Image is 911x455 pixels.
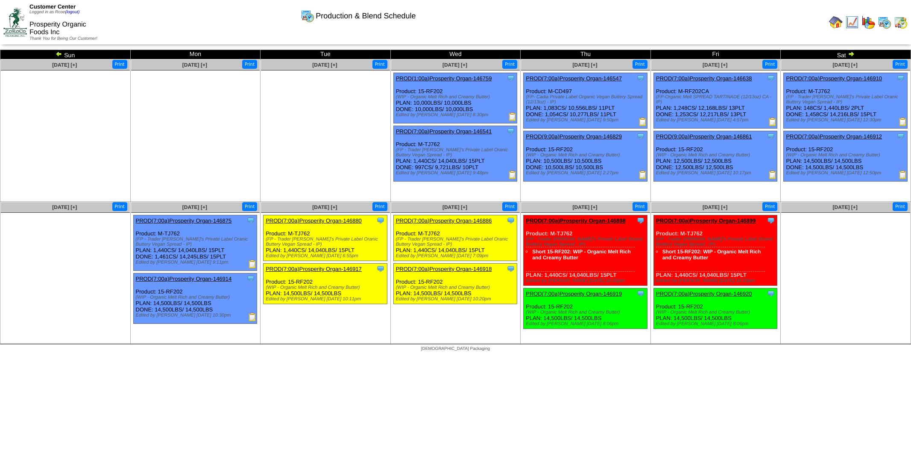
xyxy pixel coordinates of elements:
[507,216,515,225] img: Tooltip
[3,8,27,36] img: ZoRoCo_Logo(Green%26Foil)%20jpg.webp
[52,204,77,210] a: [DATE] [+]
[833,204,858,210] span: [DATE] [+]
[502,60,517,69] button: Print
[130,50,261,59] td: Mon
[896,74,905,82] img: Tooltip
[133,215,257,271] div: Product: M-TJ762 PLAN: 1,440CS / 14,040LBS / 15PLT DONE: 1,461CS / 14,245LBS / 15PLT
[266,217,362,224] a: PROD(7:00a)Prosperity Organ-146880
[767,289,775,298] img: Tooltip
[316,12,416,21] span: Production & Blend Schedule
[312,204,337,210] span: [DATE] [+]
[786,117,907,123] div: Edited by [PERSON_NAME] [DATE] 12:30pm
[656,153,777,158] div: (WIP - Organic Melt Rich and Creamy Butter)
[29,3,76,10] span: Customer Center
[266,296,387,302] div: Edited by [PERSON_NAME] [DATE] 10:11pm
[653,73,777,129] div: Product: M-RF202CA PLAN: 1,248CS / 12,168LBS / 13PLT DONE: 1,253CS / 12,217LBS / 13PLT
[396,266,492,272] a: PROD(7:00a)Prosperity Organ-146918
[896,132,905,141] img: Tooltip
[639,117,647,126] img: Production Report
[784,131,908,182] div: Product: 15-RF202 PLAN: 14,500LBS / 14,500LBS DONE: 14,500LBS / 14,500LBS
[526,217,625,224] a: PROD(7:00a)Prosperity Organ-146898
[524,215,647,286] div: Product: M-TJ762 PLAN: 1,440CS / 14,040LBS / 15PLT
[442,204,467,210] a: [DATE] [+]
[636,289,645,298] img: Tooltip
[662,249,761,261] a: Short 15-RF202: WIP - Organic Melt Rich and Creamy Butter
[396,217,492,224] a: PROD(7:00a)Prosperity Organ-146886
[526,153,647,158] div: (WIP - Organic Melt Rich and Creamy Butter)
[786,133,882,140] a: PROD(7:00a)Prosperity Organ-146912
[396,296,517,302] div: Edited by [PERSON_NAME] [DATE] 10:20pm
[526,75,622,82] a: PROD(7:00a)Prosperity Organ-146547
[261,50,391,59] td: Tue
[393,126,517,182] div: Product: M-TJ762 PLAN: 1,440CS / 14,040LBS / 15PLT DONE: 997CS / 9,721LBS / 10PLT
[396,147,517,158] div: (FP - Trader [PERSON_NAME]'s Private Label Oranic Buttery Vegan Spread - IP)
[786,75,882,82] a: PROD(7:00a)Prosperity Organ-146910
[829,15,843,29] img: home.gif
[246,216,255,225] img: Tooltip
[266,237,387,247] div: (FP - Trader [PERSON_NAME]'s Private Label Oranic Buttery Vegan Spread - IP)
[893,202,908,211] button: Print
[442,62,467,68] a: [DATE] [+]
[266,285,387,290] div: (WIP - Organic Melt Rich and Creamy Butter)
[29,21,86,36] span: Prosperity Organic Foods Inc
[656,94,777,105] div: (FP-Organic Melt SPREAD TARTINADE (12/13oz) CA - IP)
[650,50,781,59] td: Fri
[526,291,622,297] a: PROD(7:00a)Prosperity Organ-146919
[65,10,79,15] a: (logout)
[29,10,79,15] span: Logged in as Rcoe
[396,94,517,100] div: (WIP - Organic Melt Rich and Creamy Butter)
[861,15,875,29] img: graph.gif
[633,60,647,69] button: Print
[762,202,777,211] button: Print
[182,62,207,68] a: [DATE] [+]
[242,202,257,211] button: Print
[393,215,517,261] div: Product: M-TJ762 PLAN: 1,440CS / 14,040LBS / 15PLT
[526,170,647,176] div: Edited by [PERSON_NAME] [DATE] 2:27pm
[507,127,515,135] img: Tooltip
[133,273,257,324] div: Product: 15-RF202 PLAN: 14,500LBS / 14,500LBS DONE: 14,500LBS / 14,500LBS
[242,60,257,69] button: Print
[266,253,387,258] div: Edited by [PERSON_NAME] [DATE] 6:55pm
[656,291,752,297] a: PROD(7:00a)Prosperity Organ-146920
[246,274,255,283] img: Tooltip
[526,133,622,140] a: PROD(9:00a)Prosperity Organ-146829
[421,346,490,351] span: [DEMOGRAPHIC_DATA] Packaging
[656,310,777,315] div: (WIP - Organic Melt Rich and Creamy Butter)
[653,131,777,182] div: Product: 15-RF202 PLAN: 12,500LBS / 12,500LBS DONE: 12,500LBS / 12,500LBS
[656,321,777,326] div: Edited by [PERSON_NAME] [DATE] 8:06pm
[390,50,521,59] td: Wed
[182,204,207,210] a: [DATE] [+]
[786,94,907,105] div: (FP - Trader [PERSON_NAME]'s Private Label Oranic Buttery Vegan Spread - IP)
[376,264,385,273] img: Tooltip
[656,237,777,247] div: (FP - Trader [PERSON_NAME]'s Private Label Oranic Buttery Vegan Spread - IP)
[767,132,775,141] img: Tooltip
[899,117,907,126] img: Production Report
[878,15,891,29] img: calendarprod.gif
[56,50,62,57] img: arrowleft.gif
[507,74,515,82] img: Tooltip
[703,204,727,210] a: [DATE] [+]
[526,278,647,283] div: Edited by [PERSON_NAME] [DATE] 10:22pm
[112,202,127,211] button: Print
[396,253,517,258] div: Edited by [PERSON_NAME] [DATE] 7:09pm
[636,74,645,82] img: Tooltip
[136,313,257,318] div: Edited by [PERSON_NAME] [DATE] 10:30pm
[312,62,337,68] span: [DATE] [+]
[264,264,387,304] div: Product: 15-RF202 PLAN: 14,500LBS / 14,500LBS
[136,276,232,282] a: PROD(7:00a)Prosperity Organ-146914
[248,260,257,268] img: Production Report
[52,62,77,68] span: [DATE] [+]
[636,216,645,225] img: Tooltip
[786,153,907,158] div: (WIP - Organic Melt Rich and Creamy Butter)
[248,313,257,321] img: Production Report
[29,36,97,41] span: Thank You for Being Our Customer!
[833,62,858,68] a: [DATE] [+]
[894,15,908,29] img: calendarinout.gif
[502,202,517,211] button: Print
[112,60,127,69] button: Print
[656,278,777,283] div: Edited by [PERSON_NAME] [DATE] 10:23pm
[136,237,257,247] div: (FP - Trader [PERSON_NAME]'s Private Label Oranic Buttery Vegan Spread - IP)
